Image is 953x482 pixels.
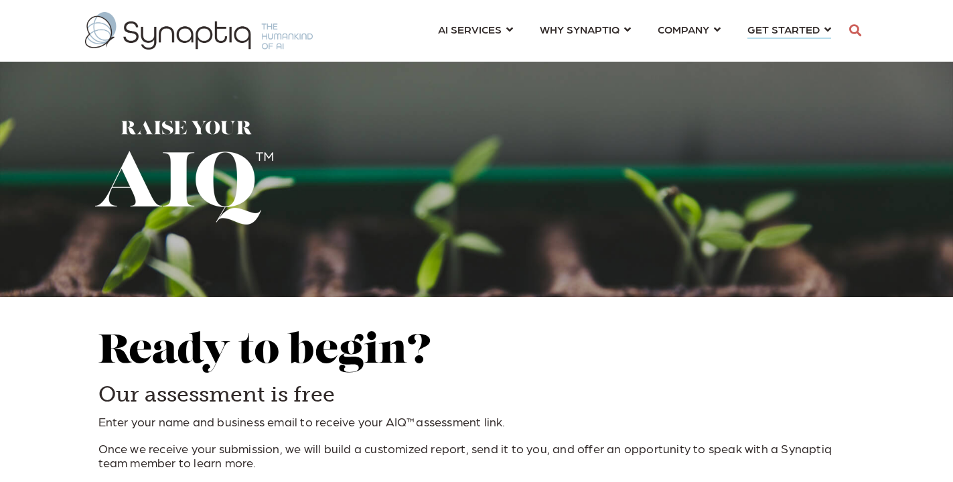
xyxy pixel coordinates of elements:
a: GET STARTED [747,17,831,42]
a: COMPANY [658,17,721,42]
img: Raise Your AIQ™ [95,121,273,225]
span: COMPANY [658,23,709,36]
img: synaptiq logo-1 [85,12,313,50]
p: Once we receive your submission, we will build a customized report, send it to you, and offer an ... [98,441,855,470]
span: AI SERVICES [438,23,502,36]
span: WHY SYNAPTIQ [540,23,619,36]
a: AI SERVICES [438,17,513,42]
p: Enter your name and business email to receive your AIQ™assessment link. [98,414,855,429]
nav: menu [425,7,845,55]
h2: Ready to begin? [98,330,855,375]
a: WHY SYNAPTIQ [540,17,631,42]
h3: Our assessment is free [98,381,855,409]
span: GET STARTED [747,23,820,36]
